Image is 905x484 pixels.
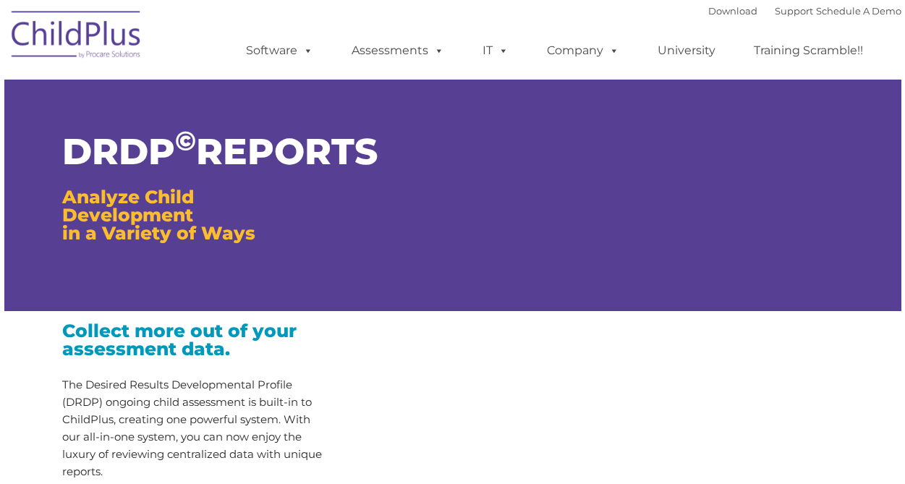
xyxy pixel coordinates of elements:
a: Support [775,5,813,17]
a: Training Scramble!! [739,36,878,65]
a: Company [532,36,634,65]
h1: DRDP REPORTS [62,134,328,170]
font: | [708,5,901,17]
a: Download [708,5,757,17]
h3: Collect more out of your assessment data. [62,322,328,358]
a: IT [468,36,523,65]
sup: © [175,124,196,157]
a: Assessments [337,36,459,65]
img: ChildPlus by Procare Solutions [4,1,149,73]
a: University [643,36,730,65]
a: Software [231,36,328,65]
a: Schedule A Demo [816,5,901,17]
p: The Desired Results Developmental Profile (DRDP) ongoing child assessment is built-in to ChildPlu... [62,376,328,480]
span: Analyze Child Development [62,186,194,226]
span: in a Variety of Ways [62,222,255,244]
